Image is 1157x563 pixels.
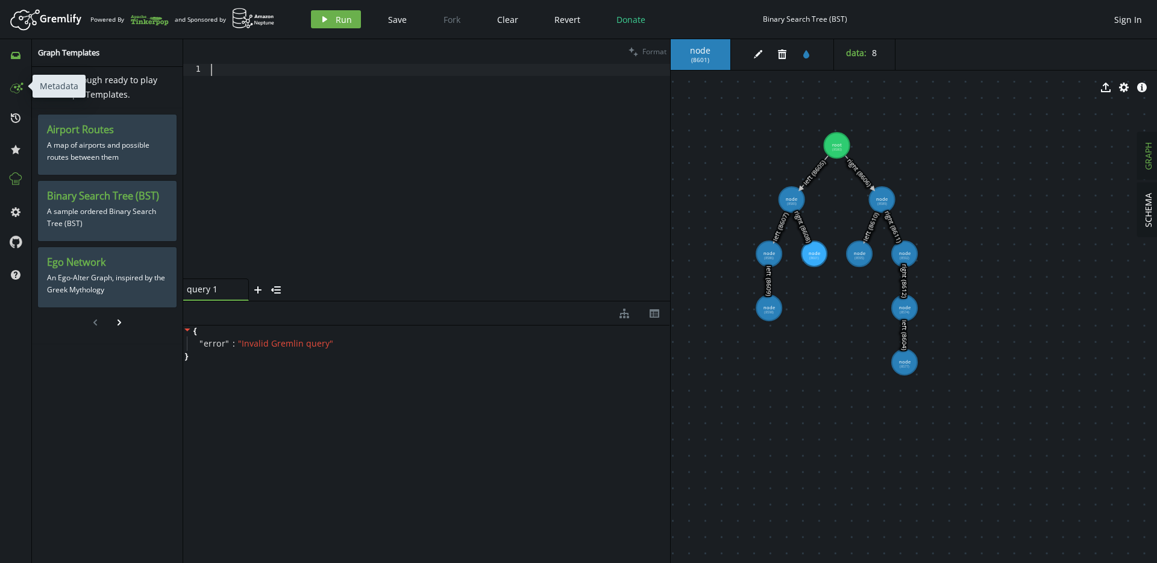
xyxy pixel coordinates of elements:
button: Fork [434,10,470,28]
text: left (8609) [765,266,773,296]
tspan: node [898,305,910,311]
tspan: (8592) [900,256,909,260]
span: : [233,338,235,349]
tspan: node [763,251,774,257]
span: Save [388,14,407,25]
tspan: node [898,251,910,257]
h3: Ego Network [47,256,168,269]
tspan: node [853,251,865,257]
button: Clear [488,10,527,28]
span: SCHEMA [1143,193,1154,227]
span: error [204,338,226,349]
span: " [199,338,204,349]
tspan: node [876,197,888,203]
button: Donate [607,10,654,28]
span: Donate [616,14,645,25]
button: Format [625,39,670,64]
text: left (8604) [900,320,909,350]
span: Fork [444,14,460,25]
span: Format [642,46,666,57]
span: Browse through ready to play with Graph Templates. [38,74,157,100]
div: Powered By [90,9,169,30]
button: Revert [545,10,589,28]
tspan: (8583) [786,201,796,206]
span: } [183,351,188,362]
tspan: (8595) [854,256,864,260]
p: A map of airports and possible routes between them [47,136,168,166]
span: GRAPH [1143,142,1154,170]
div: and Sponsored by [175,8,275,31]
span: { [193,326,196,336]
h3: Airport Routes [47,124,168,136]
span: Clear [497,14,518,25]
tspan: root [832,142,841,148]
tspan: node [808,251,820,257]
button: Sign In [1108,10,1148,28]
span: query 1 [187,284,235,295]
tspan: node [898,359,910,365]
button: Save [379,10,416,28]
span: Revert [554,14,580,25]
div: Metadata [33,75,86,98]
tspan: (8577) [900,364,909,369]
p: A sample ordered Binary Search Tree (BST) [47,203,168,233]
label: data : [846,47,867,58]
span: Run [336,14,352,25]
button: Run [311,10,361,28]
span: " [225,338,230,349]
tspan: (8574) [900,310,909,315]
tspan: (8598) [764,310,774,315]
p: An Ego-Alter Graph, inspired by the Greek Mythology [47,269,168,299]
div: Binary Search Tree (BST) [763,14,847,24]
h3: Binary Search Tree (BST) [47,190,168,203]
span: Sign In [1114,14,1142,25]
span: Graph Templates [38,47,99,58]
tspan: node [763,305,774,311]
span: ( 8601 ) [691,56,709,64]
span: " Invalid Gremlin query " [238,338,333,349]
div: 1 [183,64,209,76]
tspan: (8589) [877,201,886,206]
span: node [683,45,718,56]
text: right (8612) [900,264,909,298]
tspan: (8586) [764,256,774,260]
img: AWS Neptune [232,8,275,29]
tspan: (8601) [809,256,819,260]
tspan: node [786,197,797,203]
tspan: (8580) [832,147,841,152]
span: 8 [872,47,877,58]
